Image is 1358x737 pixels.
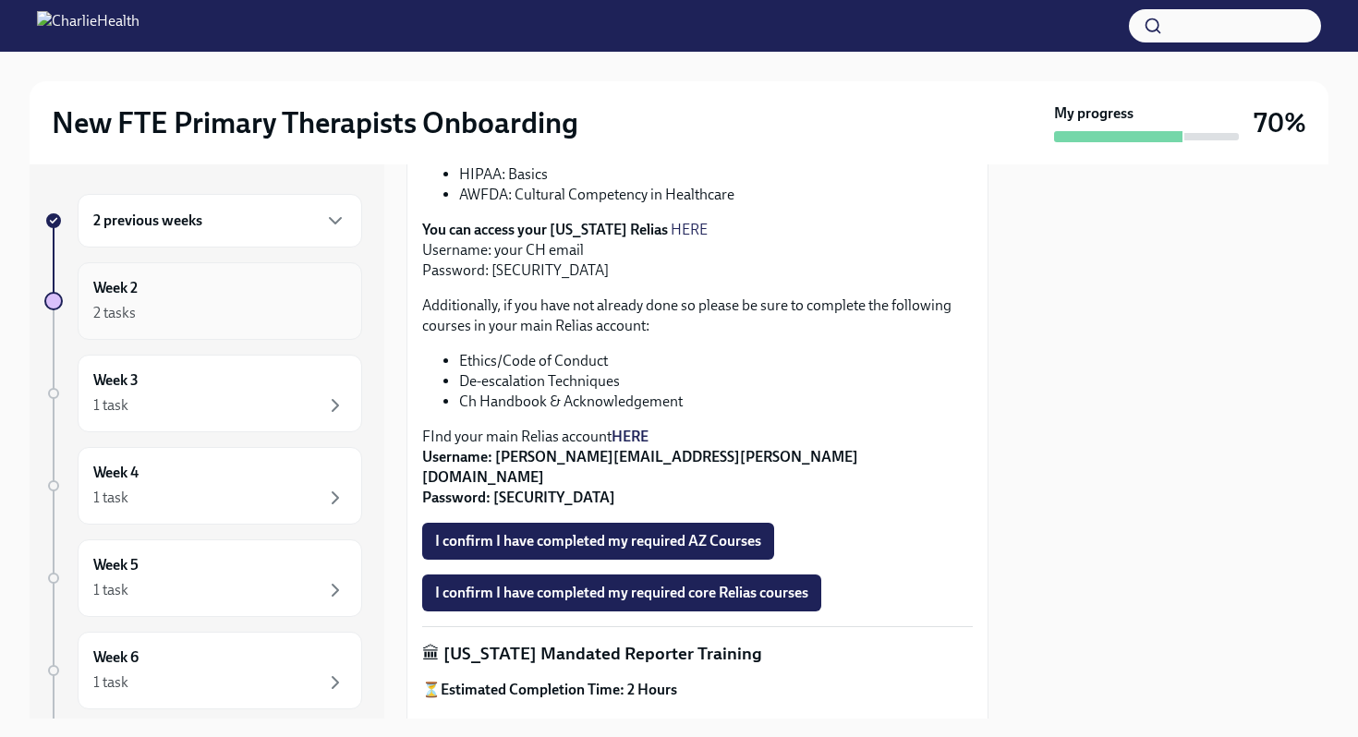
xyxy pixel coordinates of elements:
h6: Week 2 [93,278,138,298]
p: Additionally, if you have not already done so please be sure to complete the following courses in... [422,296,973,336]
strong: You can access your [US_STATE] Relias [422,221,668,238]
img: CharlieHealth [37,11,139,41]
a: Week 31 task [44,355,362,432]
h3: 70% [1254,106,1306,139]
span: I confirm I have completed my required AZ Courses [435,532,761,550]
a: HERE [612,428,649,445]
li: De-escalation Techniques [459,371,973,392]
h6: Week 4 [93,463,139,483]
div: 1 task [93,395,128,416]
p: Username: your CH email Password: [SECURITY_DATA] [422,220,973,281]
p: ⏳ [422,680,973,700]
button: I confirm I have completed my required AZ Courses [422,523,774,560]
h6: Week 3 [93,370,139,391]
h6: 2 previous weeks [93,211,202,231]
div: 1 task [93,580,128,600]
a: Week 61 task [44,632,362,709]
a: Week 41 task [44,447,362,525]
li: HIPAA: Basics [459,164,973,185]
a: HERE [671,221,708,238]
h2: New FTE Primary Therapists Onboarding [52,104,578,141]
strong: Username: [PERSON_NAME][EMAIL_ADDRESS][PERSON_NAME][DOMAIN_NAME] Password: [SECURITY_DATA] [422,448,858,506]
div: 2 previous weeks [78,194,362,248]
div: 1 task [93,488,128,508]
div: 1 task [93,672,128,693]
p: FInd your main Relias account [422,427,973,508]
strong: Estimated Completion Time: 2 Hours [441,681,677,698]
a: Week 51 task [44,539,362,617]
a: Week 22 tasks [44,262,362,340]
button: I confirm I have completed my required core Relias courses [422,574,821,611]
h6: Week 5 [93,555,139,575]
li: AWFDA: Cultural Competency in Healthcare [459,185,973,205]
span: I confirm I have completed my required core Relias courses [435,584,808,602]
strong: My progress [1054,103,1134,124]
div: 2 tasks [93,303,136,323]
li: Ethics/Code of Conduct [459,351,973,371]
h6: Week 6 [93,647,139,668]
p: 🏛 [US_STATE] Mandated Reporter Training [422,642,973,666]
li: Ch Handbook & Acknowledgement [459,392,973,412]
